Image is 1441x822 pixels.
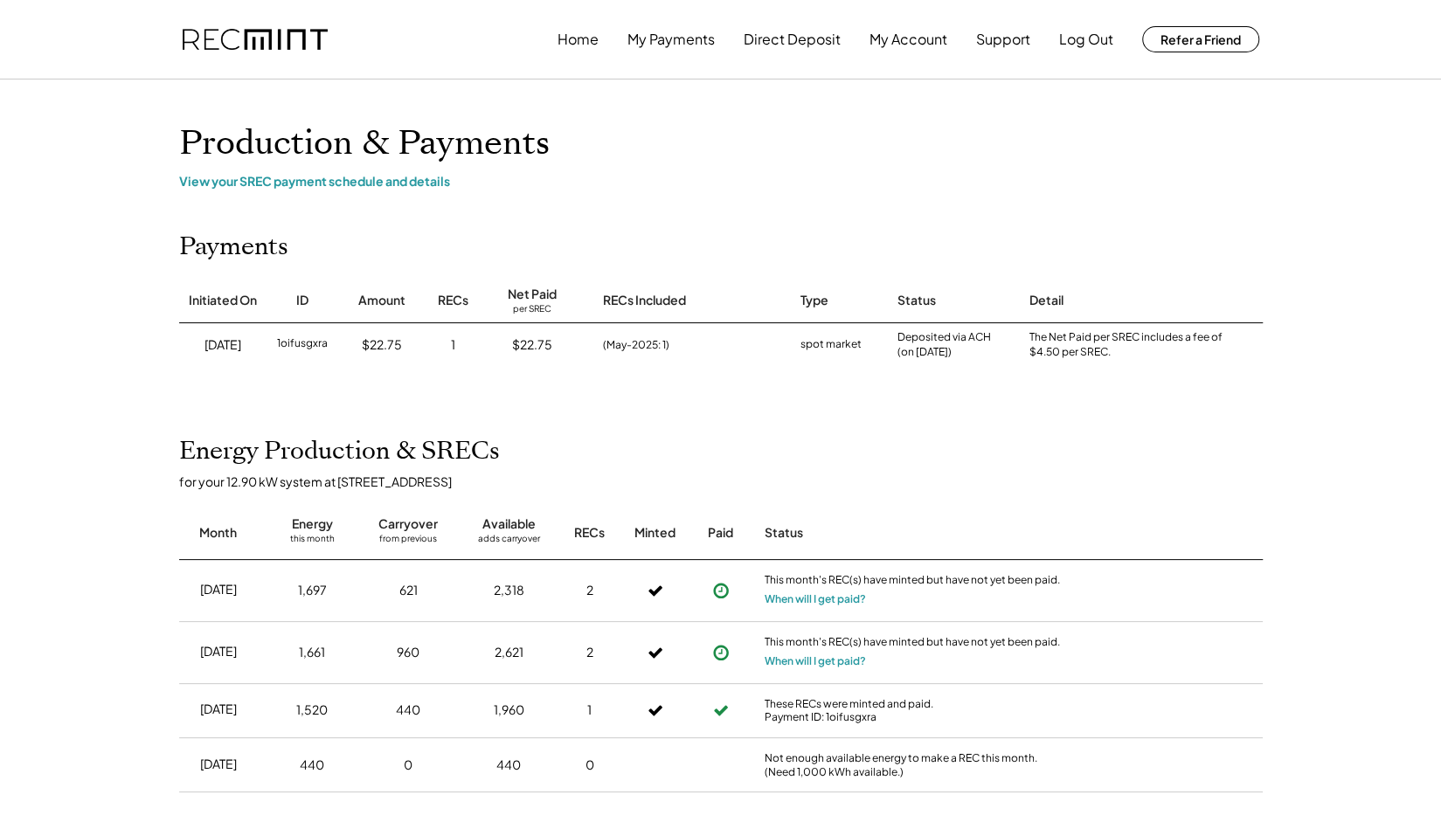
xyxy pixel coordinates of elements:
[296,292,308,309] div: ID
[298,582,327,599] div: 1,697
[494,701,524,719] div: 1,960
[494,582,524,599] div: 2,318
[558,22,599,57] button: Home
[708,577,734,604] button: Payment approved, but not yet initiated.
[765,591,866,608] button: When will I get paid?
[292,515,333,533] div: Energy
[478,533,540,550] div: adds carryover
[495,644,523,661] div: 2,621
[199,524,237,542] div: Month
[976,22,1030,57] button: Support
[189,292,257,309] div: Initiated On
[379,533,437,550] div: from previous
[277,336,328,354] div: 1oifusgxra
[897,292,936,309] div: Status
[183,29,328,51] img: recmint-logotype%403x.png
[603,337,669,353] div: (May-2025: 1)
[362,336,402,354] div: $22.75
[179,473,1280,489] div: for your 12.90 kW system at [STREET_ADDRESS]
[1029,330,1230,360] div: The Net Paid per SREC includes a fee of $4.50 per SREC.
[512,336,552,354] div: $22.75
[179,232,288,262] h2: Payments
[200,581,237,598] div: [DATE]
[603,292,686,309] div: RECs Included
[451,336,455,354] div: 1
[204,336,241,354] div: [DATE]
[179,437,500,466] h2: Energy Production & SRECs
[300,756,324,774] div: 440
[200,756,237,773] div: [DATE]
[296,701,328,719] div: 1,520
[708,524,733,542] div: Paid
[708,639,734,666] button: Payment approved, but not yet initiated.
[765,635,1062,653] div: This month's REC(s) have minted but have not yet been paid.
[290,533,335,550] div: this month
[179,173,1263,189] div: View your SREC payment schedule and details
[897,330,991,360] div: Deposited via ACH (on [DATE])
[765,653,866,670] button: When will I get paid?
[1142,26,1259,52] button: Refer a Friend
[179,123,1263,164] h1: Production & Payments
[404,756,412,774] div: 0
[574,524,605,542] div: RECs
[587,701,592,719] div: 1
[438,292,468,309] div: RECs
[869,22,947,57] button: My Account
[378,515,438,533] div: Carryover
[496,756,521,774] div: 440
[397,644,419,661] div: 960
[765,573,1062,591] div: This month's REC(s) have minted but have not yet been paid.
[513,303,551,316] div: per SREC
[800,292,828,309] div: Type
[396,701,420,719] div: 440
[399,582,418,599] div: 621
[1059,22,1113,57] button: Log Out
[765,524,1062,542] div: Status
[358,292,405,309] div: Amount
[634,524,675,542] div: Minted
[200,643,237,660] div: [DATE]
[765,751,1062,778] div: Not enough available energy to make a REC this month. (Need 1,000 kWh available.)
[299,644,325,661] div: 1,661
[586,582,593,599] div: 2
[1029,292,1063,309] div: Detail
[627,22,715,57] button: My Payments
[508,286,557,303] div: Net Paid
[200,701,237,718] div: [DATE]
[744,22,841,57] button: Direct Deposit
[586,644,593,661] div: 2
[482,515,536,533] div: Available
[765,697,1062,724] div: These RECs were minted and paid. Payment ID: 1oifusgxra
[800,336,862,354] div: spot market
[585,756,594,774] div: 0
